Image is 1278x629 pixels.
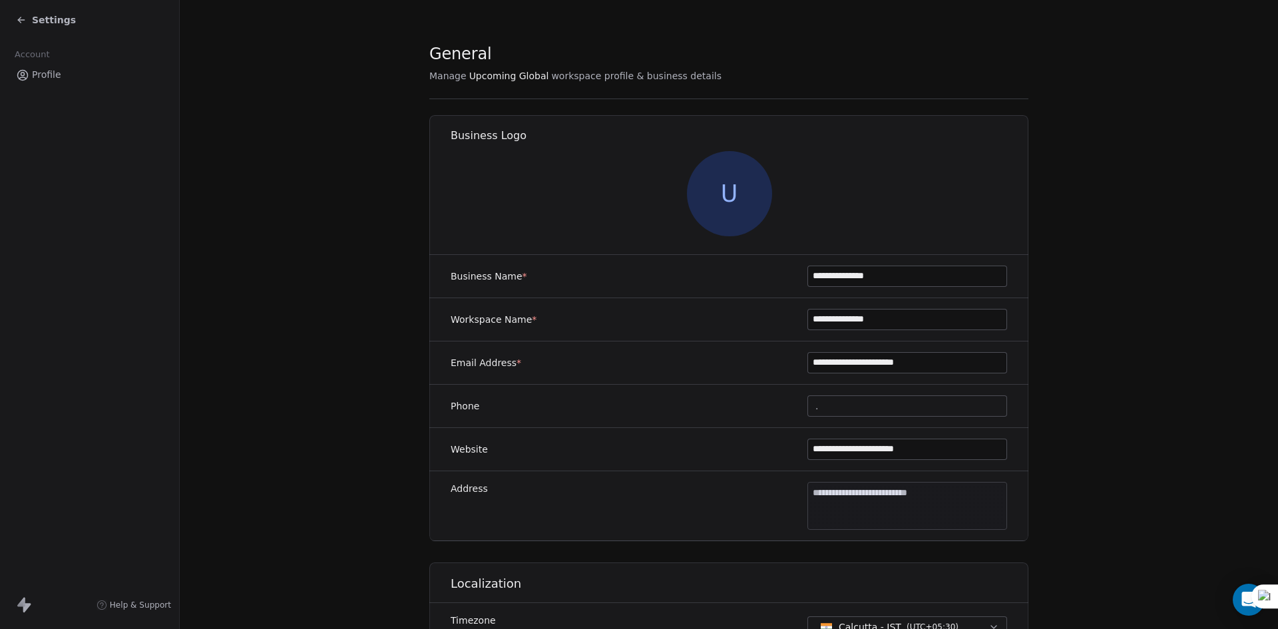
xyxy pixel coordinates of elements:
[551,69,722,83] span: workspace profile & business details
[807,395,1007,417] button: .
[451,399,479,413] label: Phone
[429,69,467,83] span: Manage
[451,270,527,283] label: Business Name
[451,482,488,495] label: Address
[110,600,171,610] span: Help & Support
[9,45,55,65] span: Account
[429,44,492,64] span: General
[16,13,76,27] a: Settings
[451,128,1029,143] h1: Business Logo
[687,151,772,236] span: U
[451,356,521,369] label: Email Address
[32,68,61,82] span: Profile
[97,600,171,610] a: Help & Support
[451,443,488,456] label: Website
[451,576,1029,592] h1: Localization
[1233,584,1265,616] div: Open Intercom Messenger
[32,13,76,27] span: Settings
[11,64,168,86] a: Profile
[815,399,818,413] span: .
[469,69,549,83] span: Upcoming Global
[451,614,642,627] label: Timezone
[451,313,536,326] label: Workspace Name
